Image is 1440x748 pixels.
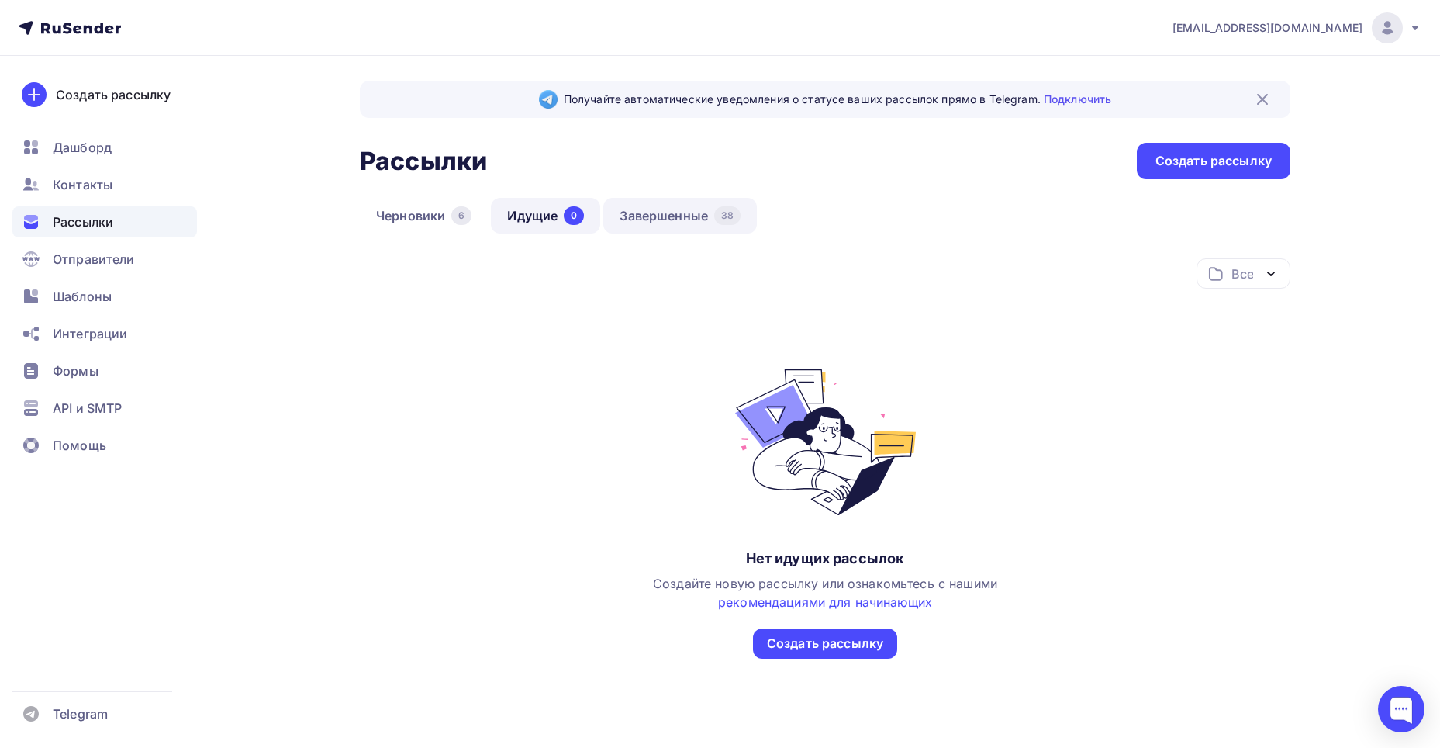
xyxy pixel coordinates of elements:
[1155,152,1272,170] div: Создать рассылку
[539,90,558,109] img: Telegram
[53,705,108,723] span: Telegram
[53,250,135,268] span: Отправители
[53,138,112,157] span: Дашборд
[12,206,197,237] a: Рассылки
[451,206,471,225] div: 6
[56,85,171,104] div: Создать рассылку
[53,287,112,306] span: Шаблоны
[53,324,127,343] span: Интеграции
[767,635,883,653] div: Создать рассылку
[53,436,106,455] span: Помощь
[12,355,197,386] a: Формы
[1172,12,1421,43] a: [EMAIL_ADDRESS][DOMAIN_NAME]
[1231,265,1253,283] div: Все
[12,281,197,312] a: Шаблоны
[360,146,487,177] h2: Рассылки
[53,362,98,380] span: Формы
[12,132,197,163] a: Дашборд
[1172,20,1362,36] span: [EMAIL_ADDRESS][DOMAIN_NAME]
[12,244,197,275] a: Отправители
[564,206,584,225] div: 0
[12,169,197,200] a: Контакты
[714,206,741,225] div: 38
[1197,258,1290,289] button: Все
[1044,92,1111,106] a: Подключить
[53,175,112,194] span: Контакты
[746,549,905,568] div: Нет идущих рассылок
[491,198,600,234] a: Идущие0
[360,198,488,234] a: Черновики6
[53,399,122,417] span: API и SMTP
[653,576,997,610] span: Создайте новую рассылку или ознакомьтесь с нашими
[53,213,113,231] span: Рассылки
[603,198,757,234] a: Завершенные38
[564,92,1111,107] span: Получайте автоматические уведомления о статусе ваших рассылок прямо в Telegram.
[718,594,932,610] a: рекомендациями для начинающих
